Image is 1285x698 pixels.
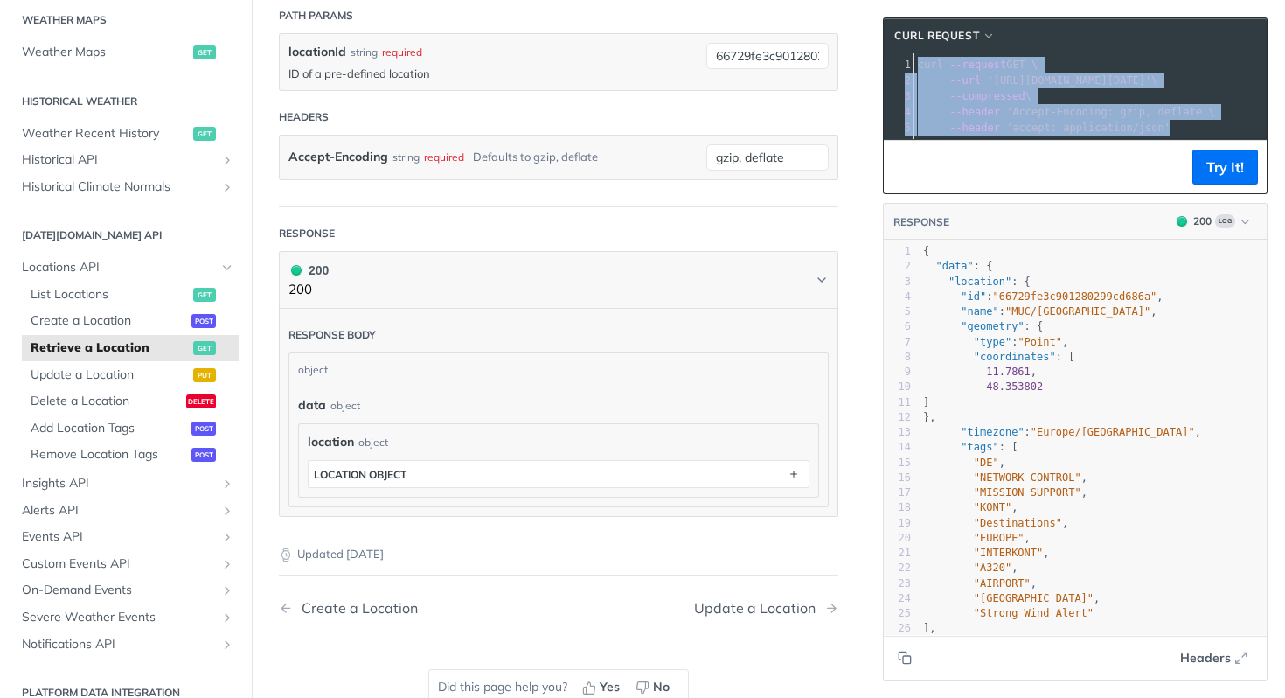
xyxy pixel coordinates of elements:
span: 200 [1177,216,1187,227]
span: : [ [923,351,1075,363]
span: --request [949,59,1006,71]
div: 13 [884,425,911,440]
a: Update a Locationput [22,362,239,388]
span: --compressed [949,90,1025,102]
div: 1 [884,57,913,73]
span: , [923,366,1037,378]
span: "coordinates" [974,351,1056,363]
div: 20 [884,531,911,546]
div: 18 [884,500,911,515]
span: Retrieve a Location [31,339,189,357]
a: Previous Page: Create a Location [279,600,518,617]
span: "MUC/[GEOGRAPHIC_DATA]" [1005,305,1150,318]
button: location object [309,461,809,487]
button: cURL Request [888,27,1002,45]
span: List Locations [31,286,189,304]
div: 3 [884,275,911,290]
div: Path Params [279,8,353,24]
button: Copy to clipboard [893,645,917,671]
svg: Chevron [815,273,829,287]
span: Add Location Tags [31,420,187,437]
button: Show subpages for Events API [220,530,234,544]
span: 11.7861 [986,366,1031,378]
span: Weather Maps [22,44,189,61]
span: Headers [1180,649,1231,667]
span: post [191,448,216,462]
a: Notifications APIShow subpages for Notifications API [13,632,239,658]
span: cURL Request [894,28,979,44]
h2: Historical Weather [13,94,239,109]
span: "A320" [974,562,1011,574]
span: Notifications API [22,636,216,653]
span: Weather Recent History [22,125,189,143]
div: location object [314,468,406,481]
a: Weather Mapsget [13,39,239,66]
div: required [382,45,422,60]
button: Show subpages for Insights API [220,477,234,491]
div: Create a Location [293,600,418,617]
span: , [923,501,1018,513]
span: "id" [961,290,986,303]
button: Headers [1170,645,1258,671]
div: 7 [884,335,911,350]
div: 4 [884,290,911,304]
div: string [392,144,420,170]
button: 200 200200 [288,261,829,300]
div: 23 [884,576,911,591]
div: 2 [884,73,913,88]
h2: [DATE][DOMAIN_NAME] API [13,227,239,243]
span: : [ [923,441,1018,453]
span: get [193,45,216,59]
span: : , [923,305,1156,318]
button: Copy to clipboard [893,154,917,180]
span: "AIRPORT" [974,577,1031,590]
span: "name" [961,305,998,318]
label: Accept-Encoding [288,144,388,170]
span: "[GEOGRAPHIC_DATA]" [974,592,1094,604]
span: location [308,433,354,451]
div: 4 [884,104,913,120]
span: --header [949,122,1000,134]
button: Show subpages for On-Demand Events [220,583,234,597]
span: Alerts API [22,502,216,520]
span: data [298,396,326,415]
span: Create a Location [31,312,187,330]
span: 'accept: application/json' [1006,122,1170,134]
span: Yes [600,678,620,696]
div: required [424,144,464,170]
span: Update a Location [31,366,189,384]
div: 8 [884,350,911,365]
button: Try It! [1192,150,1258,185]
button: RESPONSE [893,213,950,231]
span: Severe Weather Events [22,609,216,626]
span: "data" [935,260,973,272]
span: Delete a Location [31,393,182,410]
h2: Weather Maps [13,12,239,28]
p: 200 [288,280,329,300]
span: : , [923,336,1068,348]
div: 200 200200 [279,309,838,517]
span: Insights API [22,475,216,492]
span: curl [918,59,943,71]
div: 3 [884,88,913,104]
span: ] [923,396,929,408]
div: Response body [288,327,376,343]
a: On-Demand EventsShow subpages for On-Demand Events [13,577,239,604]
a: Historical APIShow subpages for Historical API [13,147,239,173]
p: ID of a pre-defined location [288,66,698,81]
span: , [923,562,1018,574]
div: 26 [884,621,911,636]
div: 22 [884,561,911,576]
a: Locations APIHide subpages for Locations API [13,255,239,281]
span: "Point" [1018,336,1062,348]
div: 10 [884,380,911,394]
nav: Pagination Controls [279,583,838,634]
span: ], [923,622,936,634]
span: { [923,245,929,257]
span: --header [949,106,1000,118]
a: List Locationsget [22,282,239,308]
button: 200200Log [1168,213,1258,230]
a: Events APIShow subpages for Events API [13,524,239,550]
span: "KONT" [974,501,1011,513]
a: Custom Events APIShow subpages for Custom Events API [13,551,239,577]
